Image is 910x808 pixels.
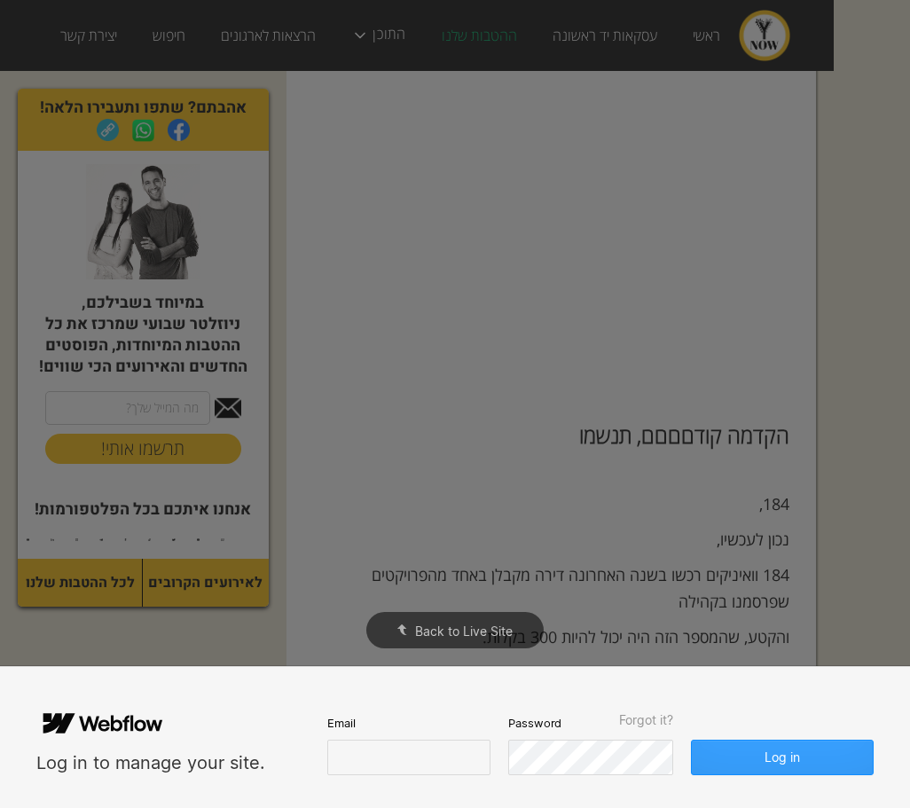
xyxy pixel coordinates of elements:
[36,751,265,775] div: Log in to manage your site.
[415,624,513,639] span: Back to Live Site
[508,715,561,731] span: Password
[691,740,874,775] button: Log in
[327,715,355,731] span: Email
[619,713,673,727] span: Forgot it?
